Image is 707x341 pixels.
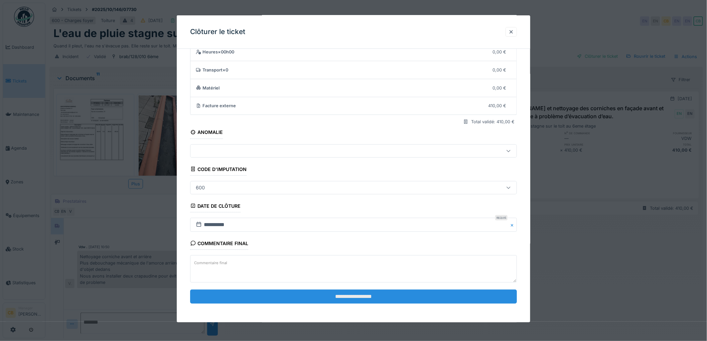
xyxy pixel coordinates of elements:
[492,49,506,55] div: 0,00 €
[193,46,514,58] summary: Heures×00h000,00 €
[193,184,207,191] div: 600
[193,100,514,112] summary: Facture externe410,00 €
[495,215,508,220] div: Requis
[492,67,506,73] div: 0,00 €
[471,119,515,125] div: Total validé: 410,00 €
[196,84,487,91] div: Matériel
[196,49,487,55] div: Heures × 00h00
[196,67,487,73] div: Transport × 0
[196,103,483,109] div: Facture externe
[510,218,517,232] button: Close
[190,201,241,212] div: Date de clôture
[492,84,506,91] div: 0,00 €
[193,259,229,267] label: Commentaire final
[190,127,223,139] div: Anomalie
[193,64,514,76] summary: Transport×00,00 €
[488,103,506,109] div: 410,00 €
[193,82,514,94] summary: Matériel0,00 €
[190,238,248,250] div: Commentaire final
[190,28,245,36] h3: Clôturer le ticket
[190,164,247,176] div: Code d'imputation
